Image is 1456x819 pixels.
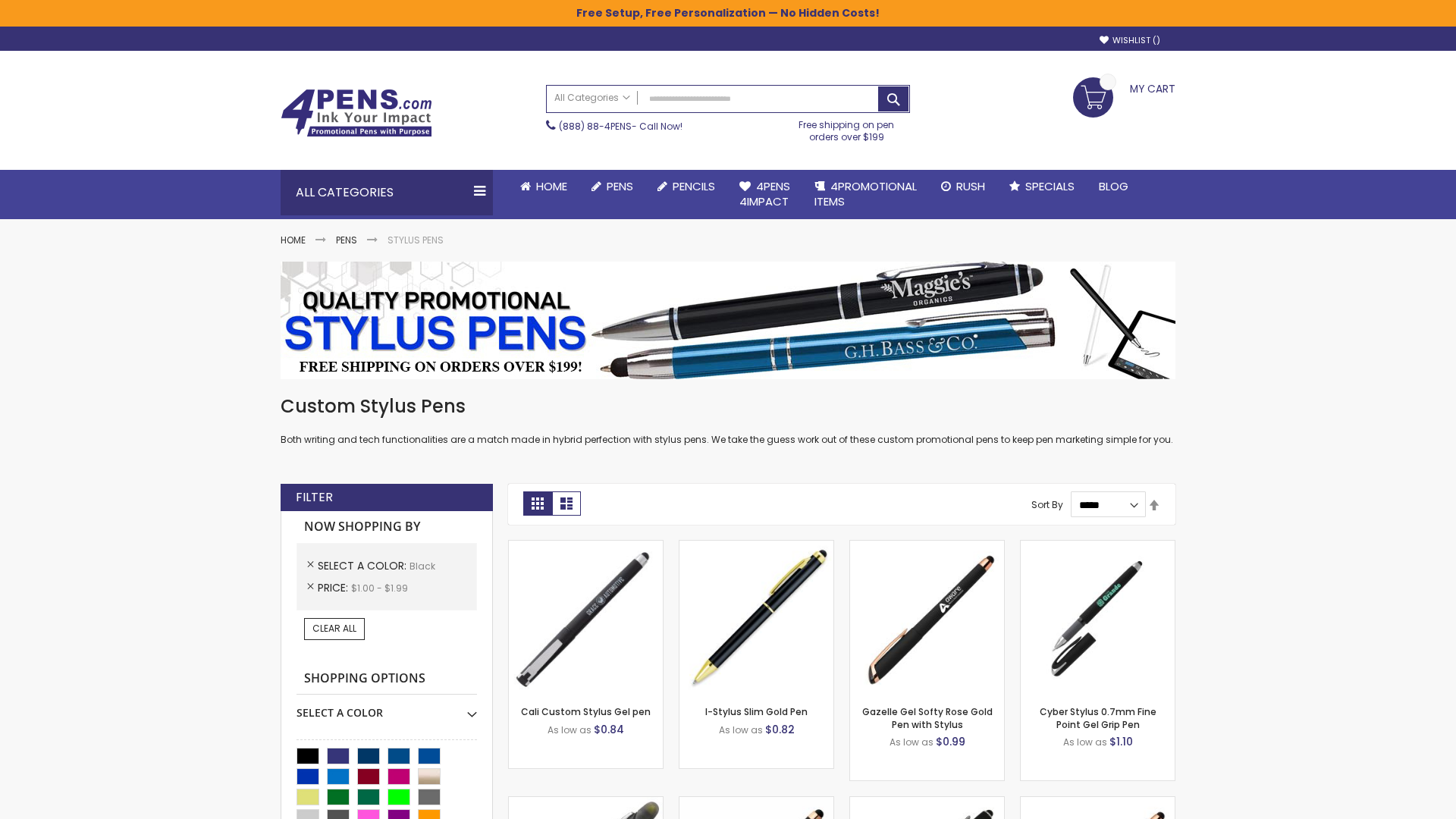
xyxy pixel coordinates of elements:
[956,178,985,194] span: Rush
[1063,736,1107,748] span: As low as
[673,178,715,194] span: Pencils
[559,120,682,133] span: - Call Now!
[679,540,833,553] a: I-Stylus Slim Gold-Black
[509,541,663,695] img: Cali Custom Stylus Gel pen-Black
[281,234,306,246] a: Home
[281,394,1175,447] div: Both writing and tech functionalities are a match made in hybrid perfection with stylus pens. We ...
[862,705,993,730] a: Gazelle Gel Softy Rose Gold Pen with Stylus
[318,580,351,595] span: Price
[1099,178,1128,194] span: Blog
[1021,540,1175,553] a: Cyber Stylus 0.7mm Fine Point Gel Grip Pen-Black
[783,113,911,143] div: Free shipping on pen orders over $199
[547,86,638,111] a: All Categories
[336,234,357,246] a: Pens
[536,178,567,194] span: Home
[508,170,579,203] a: Home
[521,705,651,718] a: Cali Custom Stylus Gel pen
[297,511,477,543] strong: Now Shopping by
[679,796,833,809] a: Islander Softy Rose Gold Gel Pen with Stylus-Black
[409,560,435,573] span: Black
[936,734,965,749] span: $0.99
[509,540,663,553] a: Cali Custom Stylus Gel pen-Black
[1100,35,1160,46] a: Wishlist
[705,705,808,718] a: I-Stylus Slim Gold Pen
[1040,705,1156,730] a: Cyber Stylus 0.7mm Fine Point Gel Grip Pen
[548,723,591,736] span: As low as
[814,178,917,209] span: 4PROMOTIONAL ITEMS
[607,178,633,194] span: Pens
[1021,541,1175,695] img: Cyber Stylus 0.7mm Fine Point Gel Grip Pen-Black
[304,618,365,639] a: Clear All
[554,92,630,104] span: All Categories
[351,582,408,595] span: $1.00 - $1.99
[297,663,477,695] strong: Shopping Options
[739,178,790,209] span: 4Pens 4impact
[929,170,997,203] a: Rush
[281,89,432,137] img: 4Pens Custom Pens and Promotional Products
[297,695,477,720] div: Select A Color
[679,541,833,695] img: I-Stylus Slim Gold-Black
[850,540,1004,553] a: Gazelle Gel Softy Rose Gold Pen with Stylus-Black
[1109,734,1133,749] span: $1.10
[579,170,645,203] a: Pens
[997,170,1087,203] a: Specials
[296,489,333,506] strong: Filter
[281,170,493,215] div: All Categories
[1021,796,1175,809] a: Gazelle Gel Softy Rose Gold Pen with Stylus - ColorJet-Black
[727,170,802,219] a: 4Pens4impact
[318,558,409,573] span: Select A Color
[1031,498,1063,511] label: Sort By
[1087,170,1141,203] a: Blog
[719,723,763,736] span: As low as
[281,394,1175,419] h1: Custom Stylus Pens
[765,722,795,737] span: $0.82
[850,796,1004,809] a: Custom Soft Touch® Metal Pens with Stylus-Black
[802,170,929,219] a: 4PROMOTIONALITEMS
[509,796,663,809] a: Souvenir® Jalan Highlighter Stylus Pen Combo-Black
[559,120,632,133] a: (888) 88-4PENS
[1025,178,1075,194] span: Specials
[850,541,1004,695] img: Gazelle Gel Softy Rose Gold Pen with Stylus-Black
[594,722,624,737] span: $0.84
[523,491,552,516] strong: Grid
[312,622,356,635] span: Clear All
[645,170,727,203] a: Pencils
[281,262,1175,379] img: Stylus Pens
[890,736,934,748] span: As low as
[388,234,444,246] strong: Stylus Pens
